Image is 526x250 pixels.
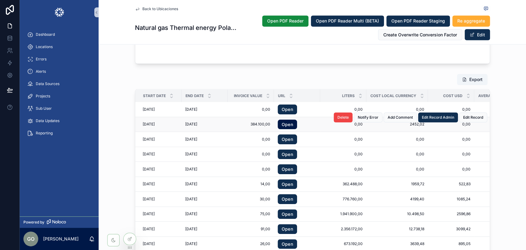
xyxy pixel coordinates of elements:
span: [DATE] [143,227,155,232]
span: [DATE] [143,122,155,127]
a: 0,00 [231,107,270,112]
a: 0,00 [432,137,471,142]
a: Open [278,164,316,174]
a: Sub User [23,103,95,114]
a: 2.356.172,00 [324,227,363,232]
a: 12.738,18 [370,227,424,232]
p: [PERSON_NAME] [43,236,79,242]
span: Locations [36,44,53,49]
span: [DATE] [185,122,197,127]
span: [DATE] [185,211,197,216]
a: 0,00 [370,107,424,112]
span: 0,00 [324,107,363,112]
a: 4199,40 [370,197,424,202]
a: Open [278,194,297,204]
a: Open [278,150,297,159]
span: [DATE] [143,137,155,142]
a: 522,83 [432,182,471,186]
a: Alerts [23,66,95,77]
span: Sub User [36,106,52,111]
button: Open PDF Reader Multi (BETA) [311,15,384,27]
a: [DATE] [185,137,224,142]
span: 0,00 [432,107,471,112]
a: 0,00 [324,137,363,142]
a: 776.760,00 [324,197,363,202]
a: 3099,42 [432,227,471,232]
span: Notify Error [358,115,378,120]
a: Locations [23,41,95,52]
span: [DATE] [143,152,155,157]
a: [DATE] [185,182,224,186]
a: Data Sources [23,78,95,89]
span: Data Updates [36,118,59,123]
span: 384.100,00 [231,122,270,127]
a: 1.941.900,00 [324,211,363,216]
a: [DATE] [185,197,224,202]
span: GO [27,235,35,243]
a: Open [278,105,297,114]
span: [DATE] [143,182,155,186]
span: Cost local currency [370,93,416,98]
a: 1959,72 [370,182,424,186]
a: 1085,24 [432,197,471,202]
a: Open [278,120,297,129]
a: Open [278,134,316,144]
a: 673.192,00 [324,241,363,246]
span: Url [278,93,285,98]
span: 0,00 [370,137,424,142]
span: 362.488,00 [324,182,363,186]
span: [DATE] [143,241,155,246]
a: [DATE] [143,107,178,112]
a: 0,00 [231,152,270,157]
button: Edit Record [459,112,487,122]
button: Delete [334,112,353,122]
a: [DATE] [185,227,224,232]
span: [DATE] [185,107,197,112]
span: Powered by [23,220,44,225]
button: Export [457,74,487,85]
span: Dashboard [36,32,55,37]
a: 0,00 [370,152,424,157]
a: 0,00 [231,137,270,142]
a: 0,00 [432,122,471,127]
span: 3639,48 [370,241,424,246]
a: Open [278,209,297,219]
a: [DATE] [143,182,178,186]
span: [DATE] [185,197,197,202]
a: Open [278,164,297,174]
a: 0,00 [432,167,471,172]
button: Re aggregate [452,15,490,27]
span: [DATE] [143,197,155,202]
a: Errors [23,54,95,65]
a: 75,00 [231,211,270,216]
a: Open [278,150,316,159]
h1: Natural gas Thermal energy Poland 1130013303 [135,23,237,32]
a: [DATE] [143,227,178,232]
span: 10.498,50 [370,211,424,216]
a: [DATE] [185,122,224,127]
a: 0,00 [370,167,424,172]
a: 0,00 [324,122,363,127]
a: [DATE] [143,241,178,246]
span: Projects [36,94,50,99]
span: Edit Record Admin [422,115,454,120]
span: Cost USD [443,93,463,98]
span: Open PDF Reader Staging [391,18,445,24]
span: [DATE] [185,227,197,232]
img: App logo [54,7,64,17]
a: Projects [23,91,95,102]
span: Errors [36,57,47,62]
a: [DATE] [143,211,178,216]
a: [DATE] [185,241,224,246]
